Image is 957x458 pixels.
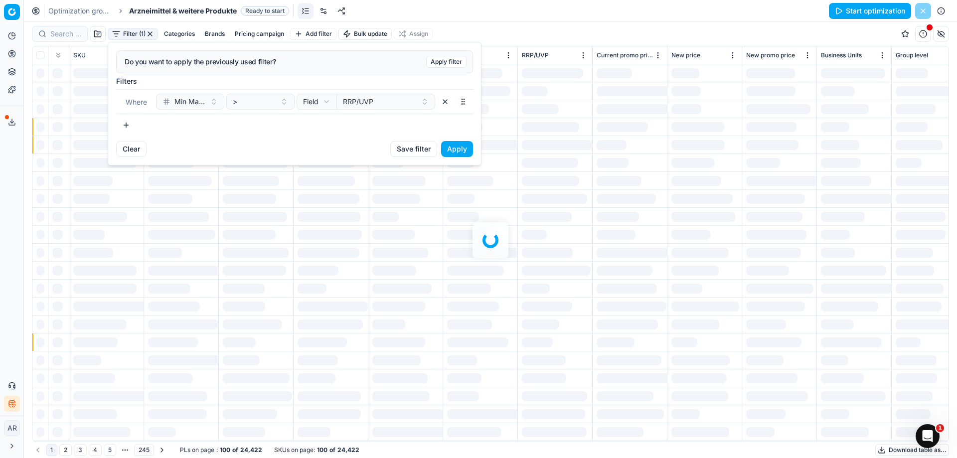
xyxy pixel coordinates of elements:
[390,141,437,157] button: Save filter
[343,97,373,107] span: RRP/UVP
[116,141,147,157] button: Clear
[174,97,206,107] span: Min Margin Price
[441,141,473,157] button: Apply
[916,424,940,448] iframe: Intercom live chat
[233,97,237,107] span: >
[126,98,147,106] span: Where
[116,76,473,86] label: Filters
[936,424,944,432] span: 1
[125,57,465,67] div: Do you want to apply the previously used filter?
[426,56,467,68] button: Apply filter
